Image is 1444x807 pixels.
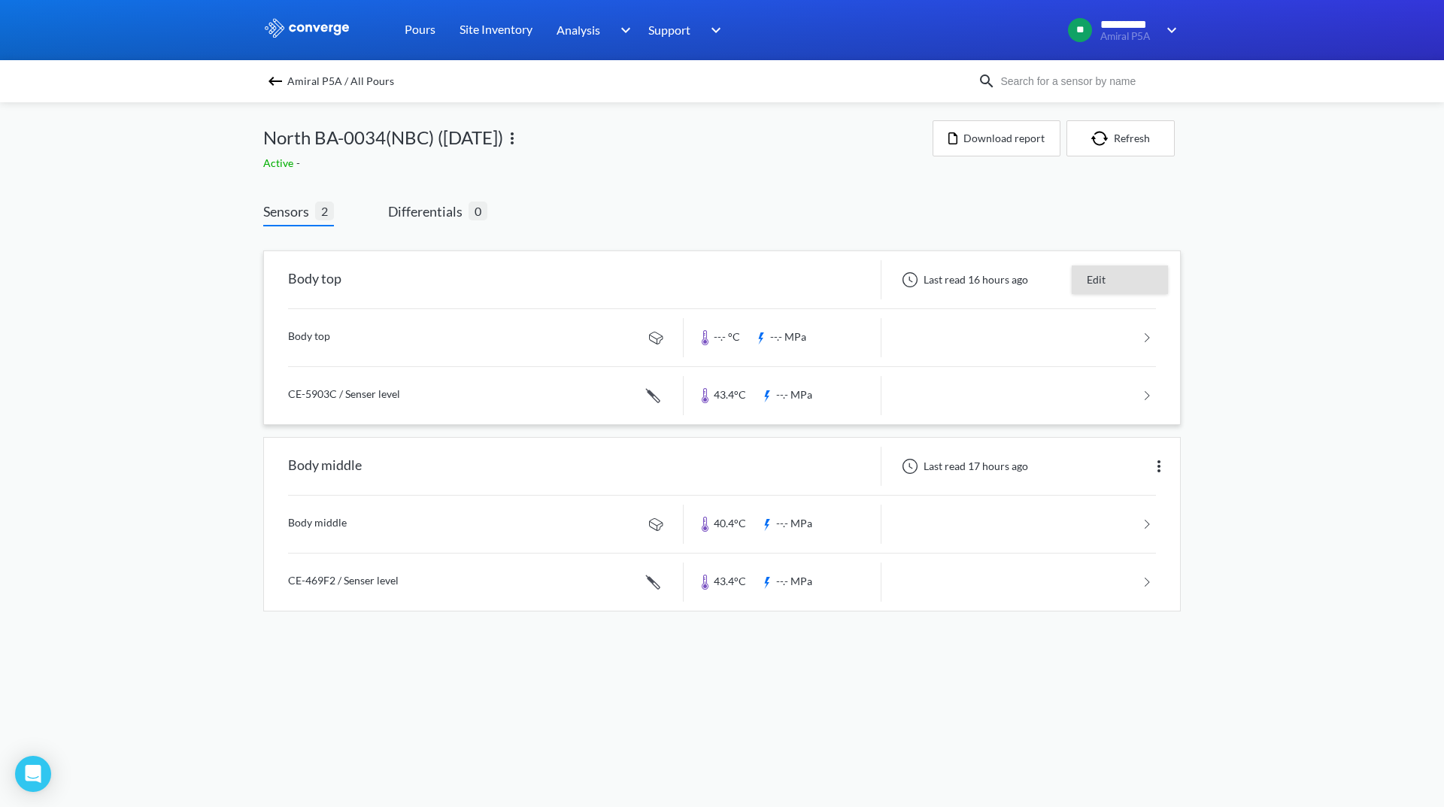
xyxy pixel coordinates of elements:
[1157,21,1181,39] img: downArrow.svg
[557,20,600,39] span: Analysis
[1066,120,1175,156] button: Refresh
[288,447,362,486] div: Body middle
[288,260,341,299] div: Body top
[469,202,487,220] span: 0
[263,123,503,152] span: North BA-0034(NBC) ([DATE])
[648,20,690,39] span: Support
[1072,265,1168,294] div: Edit
[263,201,315,222] span: Sensors
[948,132,957,144] img: icon-file.svg
[1091,131,1114,146] img: icon-refresh.svg
[1150,457,1168,475] img: more.svg
[388,201,469,222] span: Differentials
[933,120,1060,156] button: Download report
[701,21,725,39] img: downArrow.svg
[266,72,284,90] img: backspace.svg
[893,271,1033,289] div: Last read 16 hours ago
[1100,31,1157,42] span: Amiral P5A
[996,73,1178,89] input: Search for a sensor by name
[287,71,394,92] span: Amiral P5A / All Pours
[263,156,296,169] span: Active
[315,202,334,220] span: 2
[15,756,51,792] div: Open Intercom Messenger
[263,18,350,38] img: logo_ewhite.svg
[503,129,521,147] img: more.svg
[893,457,1033,475] div: Last read 17 hours ago
[611,21,635,39] img: downArrow.svg
[978,72,996,90] img: icon-search.svg
[296,156,303,169] span: -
